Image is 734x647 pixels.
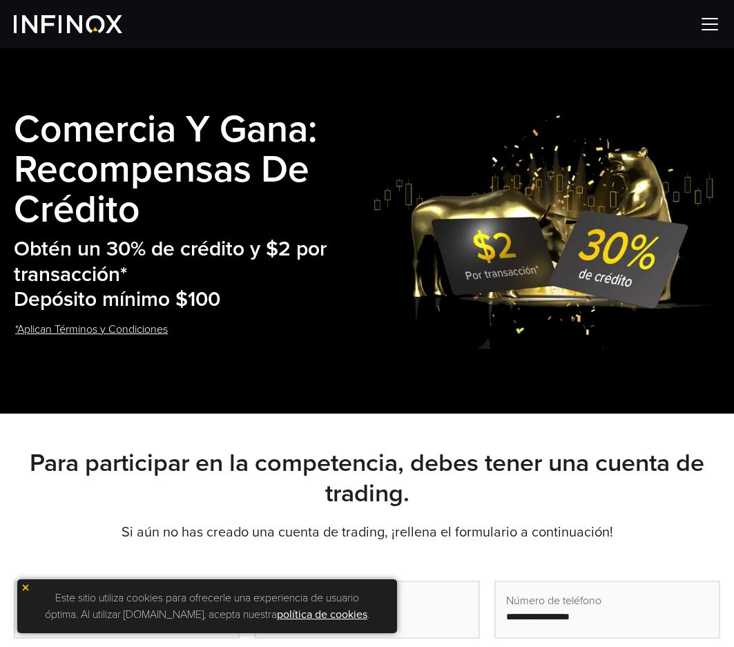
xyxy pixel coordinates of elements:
h2: Obtén un 30% de crédito y $2 por transacción* Depósito mínimo $100 [14,237,373,313]
strong: Para participar en la competencia, debes tener una cuenta de trading. [30,448,704,508]
p: Este sitio utiliza cookies para ofrecerle una experiencia de usuario óptima. Al utilizar [DOMAIN_... [24,586,390,626]
strong: Comercia y Gana: Recompensas de Crédito [14,107,317,233]
a: *Aplican Términos y Condiciones [14,313,169,347]
img: yellow close icon [21,583,30,592]
p: Si aún no has creado una cuenta de trading, ¡rellena el formulario a continuación! [14,523,720,542]
a: política de cookies [277,608,367,621]
span: Número de teléfono [506,592,601,609]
